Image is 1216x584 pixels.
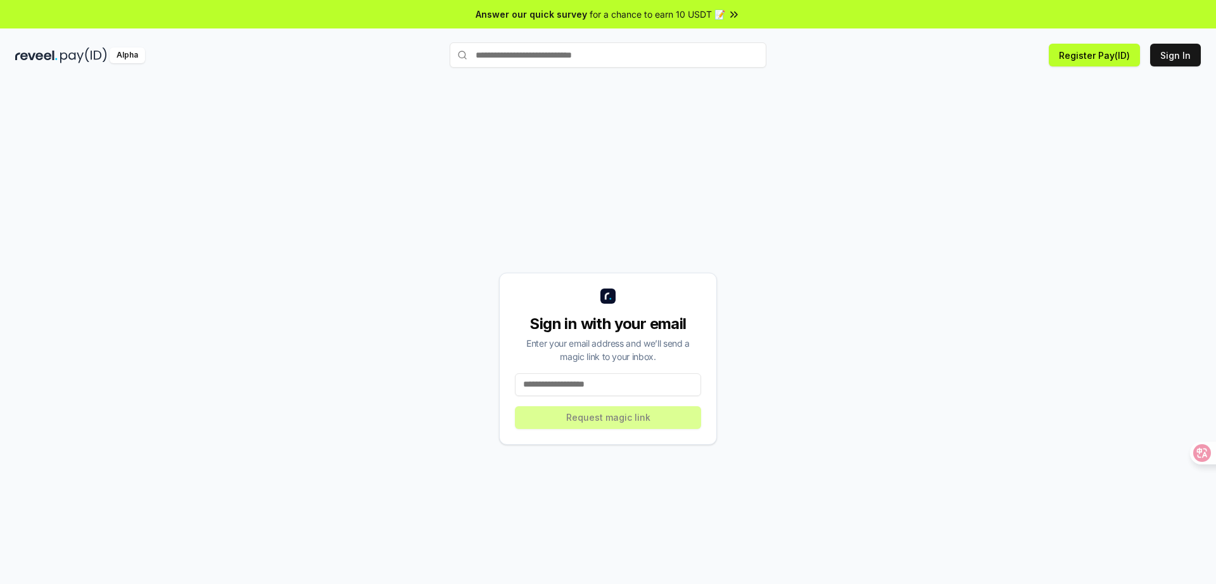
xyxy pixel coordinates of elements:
[15,47,58,63] img: reveel_dark
[590,8,725,21] span: for a chance to earn 10 USDT 📝
[110,47,145,63] div: Alpha
[515,314,701,334] div: Sign in with your email
[1049,44,1140,66] button: Register Pay(ID)
[60,47,107,63] img: pay_id
[600,289,616,304] img: logo_small
[1150,44,1201,66] button: Sign In
[476,8,587,21] span: Answer our quick survey
[515,337,701,363] div: Enter your email address and we’ll send a magic link to your inbox.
